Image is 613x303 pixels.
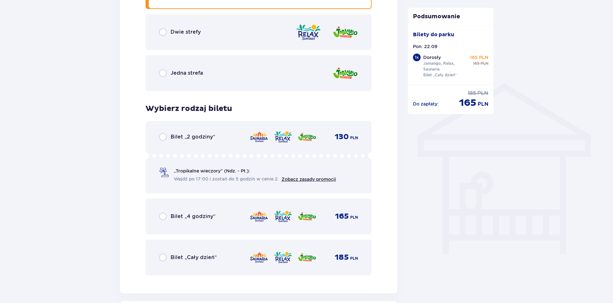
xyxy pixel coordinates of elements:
[481,61,488,66] p: PLN
[171,70,203,77] p: Jedna strefa
[413,54,421,61] div: 1 x
[281,177,336,182] a: Zobacz zasady promocji
[335,212,349,221] p: 165
[413,101,439,107] p: Do zapłaty :
[273,130,292,144] img: zone logo
[413,31,454,38] p: Bilety do parku
[249,210,268,223] img: zone logo
[423,72,457,78] p: Bilet „Cały dzień”
[298,130,316,144] img: zone logo
[468,90,476,97] p: 185
[249,130,268,144] img: zone logo
[423,61,467,72] p: Jamango, Relax, Saunaria
[273,210,292,223] img: zone logo
[350,215,358,220] p: PLN
[171,29,201,36] p: Dwie strefy
[332,23,358,41] img: zone logo
[413,43,437,50] p: Pon. 22.09
[350,256,358,261] p: PLN
[174,176,279,182] span: Wejdź po 17:00 i zostań do 5 godzin w cenie 2.
[473,61,479,66] p: 185
[249,251,268,264] img: zone logo
[332,64,358,82] img: zone logo
[296,23,321,41] img: zone logo
[423,54,441,61] p: Dorosły
[298,251,316,264] img: zone logo
[477,90,488,97] p: PLN
[335,253,349,262] p: 185
[171,254,217,261] p: Bilet „Cały dzień”
[171,213,215,220] p: Bilet „4 godziny”
[335,132,349,142] p: 130
[470,54,488,61] p: 165 PLN
[408,13,494,21] p: Podsumowanie
[273,251,292,264] img: zone logo
[459,97,476,109] p: 165
[171,133,215,140] p: Bilet „2 godziny”
[298,210,316,223] img: zone logo
[174,168,250,174] p: „Tropikalne wieczory" (Ndz. - Pt.):
[146,104,232,114] p: Wybierz rodzaj biletu
[478,101,488,108] p: PLN
[350,135,358,141] p: PLN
